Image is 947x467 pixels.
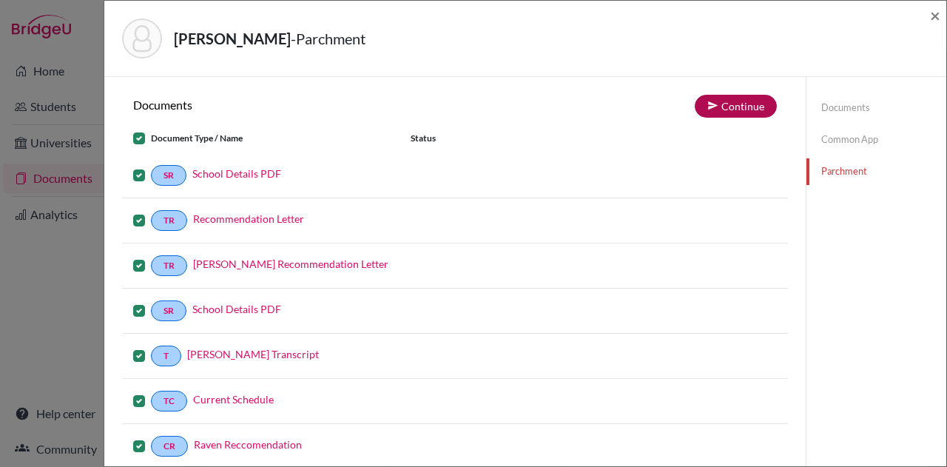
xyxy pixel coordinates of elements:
a: Raven Reccomendation [194,437,302,452]
a: Common App [806,127,946,152]
span: × [930,4,940,26]
a: [PERSON_NAME] Recommendation Letter [193,256,388,272]
a: TC [151,391,187,411]
button: Close [930,7,940,24]
a: TR [151,210,187,231]
a: SR [151,300,186,321]
strong: [PERSON_NAME] [174,30,291,47]
h6: Documents [122,98,455,112]
a: CR [151,436,188,457]
a: Recommendation Letter [193,211,304,226]
a: TR [151,255,187,276]
button: Continue [695,95,777,118]
a: SR [151,165,186,186]
a: Parchment [806,158,946,184]
a: Current Schedule [193,392,274,407]
a: [PERSON_NAME] Transcript [187,346,319,362]
div: Status [400,130,566,147]
a: School Details PDF [192,166,281,181]
span: - Parchment [291,30,365,47]
a: T [151,346,181,366]
a: School Details PDF [192,301,281,317]
div: Document Type / Name [122,130,400,147]
a: Documents [806,95,946,121]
